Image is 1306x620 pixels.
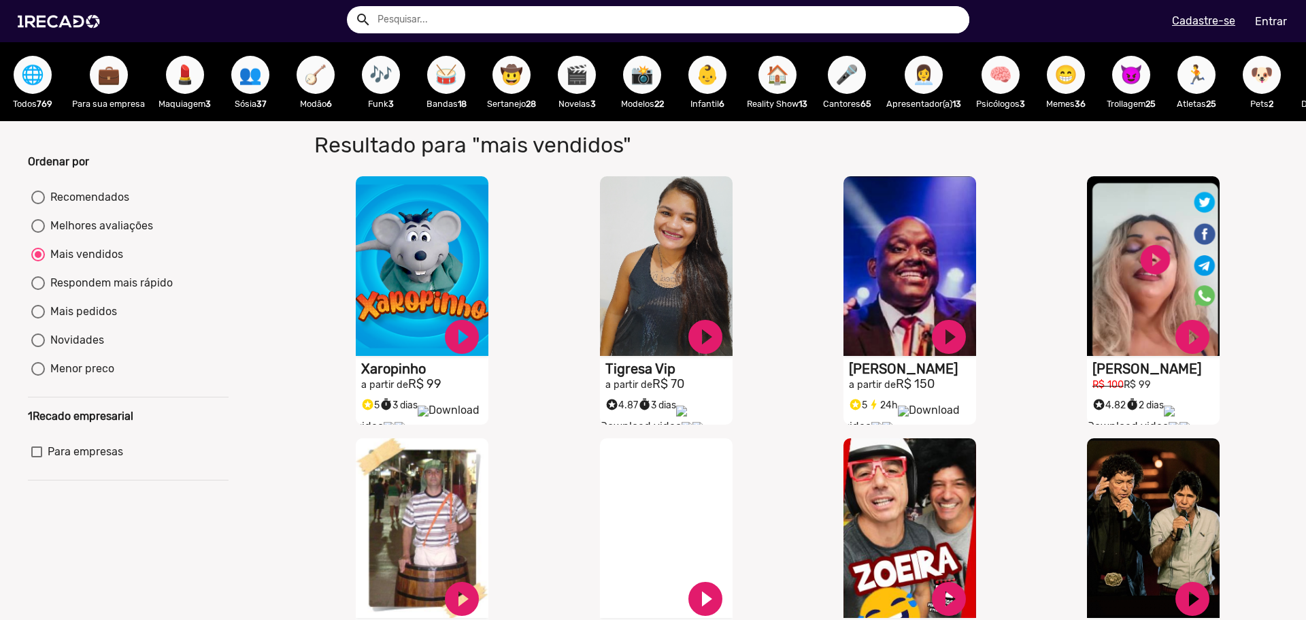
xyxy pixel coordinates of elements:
[1087,402,1220,435] div: Download video 1recado - Vídeos e LIVES exclusivas para fãs e empresas
[492,56,531,94] button: 🤠
[590,99,596,109] b: 3
[1246,10,1296,33] a: Entrar
[1172,316,1213,357] a: play_circle_filled
[1075,99,1086,109] b: 36
[989,56,1012,94] span: 🧠
[600,438,733,618] video: S1RECADO vídeos dedicados para fãs e empresas
[1172,14,1235,27] u: Cadastre-se
[565,56,588,94] span: 🎬
[72,97,145,110] p: Para sua empresa
[1269,99,1273,109] b: 2
[97,56,120,94] span: 💼
[905,56,943,94] button: 👩‍💼
[326,99,332,109] b: 6
[1126,398,1139,411] small: timer
[304,56,327,94] span: 🪕
[1250,56,1273,94] span: 🐶
[1087,438,1220,618] video: S1RECADO vídeos dedicados para fãs e empresas
[1092,399,1126,411] span: 4.82
[719,99,724,109] b: 6
[828,56,866,94] button: 🎤
[362,56,400,94] button: 🎶
[500,56,523,94] span: 🤠
[685,316,726,357] a: play_circle_filled
[849,398,862,411] small: stars
[166,56,204,94] button: 💄
[28,410,133,423] b: 1Recado empresarial
[766,56,789,94] span: 🏠
[1172,578,1213,619] a: play_circle_filled
[1087,176,1220,356] video: S1RECADO vídeos dedicados para fãs e empresas
[1120,56,1143,94] span: 😈
[1087,420,1169,433] span: Download video
[821,97,873,110] p: Cantores
[256,99,267,109] b: 37
[1092,398,1105,411] small: stars
[1126,395,1139,411] i: timer
[427,56,465,94] button: 🥁
[682,97,733,110] p: Infantil
[45,304,117,320] div: Mais pedidos
[898,406,909,417] img: download-mm.png
[1105,97,1157,110] p: Trollagem
[239,56,262,94] span: 👥
[205,99,211,109] b: 3
[1092,379,1124,391] small: R$ 100
[843,402,976,435] div: Download video 1recado - Vídeos e LIVES exclusivas para fãs e empresas
[867,395,880,411] i: bolt
[350,7,374,31] button: Example home icon
[654,99,664,109] b: 22
[551,97,603,110] p: Novelas
[1047,56,1085,94] button: 😁
[231,56,269,94] button: 👥
[1164,406,1175,417] img: download-mm.png
[616,97,668,110] p: Modelos
[685,578,726,619] a: play_circle_filled
[682,422,692,433] img: download-mm-settings.png
[361,379,408,391] small: a partir de
[367,6,969,33] input: Pesquisar...
[692,422,703,433] img: download-mm-close.png
[45,246,123,263] div: Mais vendidos
[928,316,969,357] a: play_circle_filled
[1092,395,1105,411] i: Selo super talento
[631,56,654,94] span: 📸
[356,176,488,356] video: S1RECADO vídeos dedicados para fãs e empresas
[849,379,896,391] small: a partir de
[369,56,392,94] span: 🎶
[747,97,807,110] p: Reality Show
[688,56,726,94] button: 👶
[361,399,380,411] span: 5
[558,56,596,94] button: 🎬
[605,361,733,377] h1: Tigresa Vip
[952,99,961,109] b: 13
[48,444,123,460] span: Para empresas
[886,97,961,110] p: Apresentador(a)
[356,402,488,435] div: Download video 1recado - Vídeos e LIVES exclusivas para fãs e empresas
[1145,99,1156,109] b: 25
[638,399,676,411] span: 3 dias
[912,56,935,94] span: 👩‍💼
[21,56,44,94] span: 🌐
[928,578,969,619] a: play_circle_filled
[835,56,858,94] span: 🎤
[1236,97,1288,110] p: Pets
[45,275,173,291] div: Respondem mais rápido
[355,12,371,28] mat-icon: Example home icon
[605,398,618,411] small: stars
[1020,99,1025,109] b: 3
[45,189,129,206] div: Recomendados
[526,99,536,109] b: 28
[418,406,429,417] img: download-mm.png
[173,56,197,94] span: 💄
[1177,56,1216,94] button: 🏃
[458,99,467,109] b: 18
[486,97,537,110] p: Sertanejo
[1206,99,1216,109] b: 25
[849,399,867,411] span: 5
[605,379,652,391] small: a partir de
[388,99,394,109] b: 3
[1171,97,1222,110] p: Atletas
[441,316,482,357] a: play_circle_filled
[867,399,898,411] span: 24h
